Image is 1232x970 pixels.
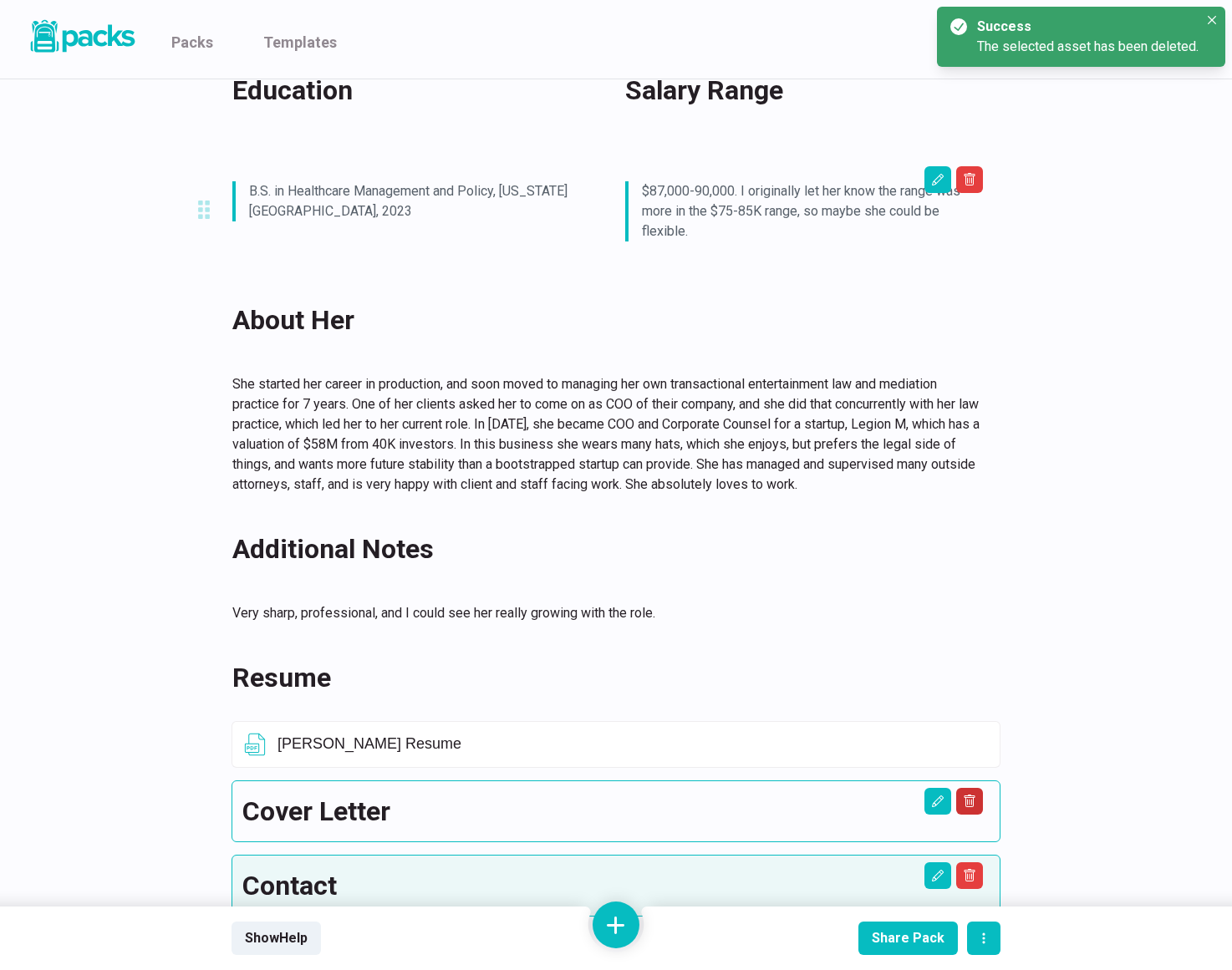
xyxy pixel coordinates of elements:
[956,862,983,889] button: Delete asset
[967,922,1000,955] button: actions
[858,922,958,955] button: Share Pack
[232,922,321,955] button: ShowHelp
[242,791,990,831] h2: Cover Letter
[956,788,983,815] button: Delete asset
[232,374,980,495] p: She started her career in production, and soon moved to managing her own transactional entertainm...
[25,17,138,62] a: Packs logo
[977,37,1199,57] div: The selected asset has been deleted.
[25,17,138,56] img: Packs logo
[625,70,980,110] h2: Salary Range
[924,862,951,889] button: Edit asset
[232,658,980,698] h2: Resume
[1202,10,1222,30] button: Close
[232,300,980,340] h2: About Her
[232,70,587,110] h2: Education
[232,529,980,569] h2: Additional Notes
[232,603,980,623] p: Very sharp, professional, and I could see her really growing with the role.
[277,735,990,754] p: [PERSON_NAME] Resume
[249,181,573,221] p: B.S. in Healthcare Management and Policy, [US_STATE][GEOGRAPHIC_DATA], 2023
[956,166,983,193] button: Delete asset
[977,17,1192,37] div: Success
[242,866,990,906] h2: Contact
[872,930,944,946] div: Share Pack
[642,181,966,241] p: $87,000-90,000. I originally let her know the range was more in the $75-85K range, so maybe she c...
[924,788,951,815] button: Edit asset
[924,166,951,193] button: Edit asset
